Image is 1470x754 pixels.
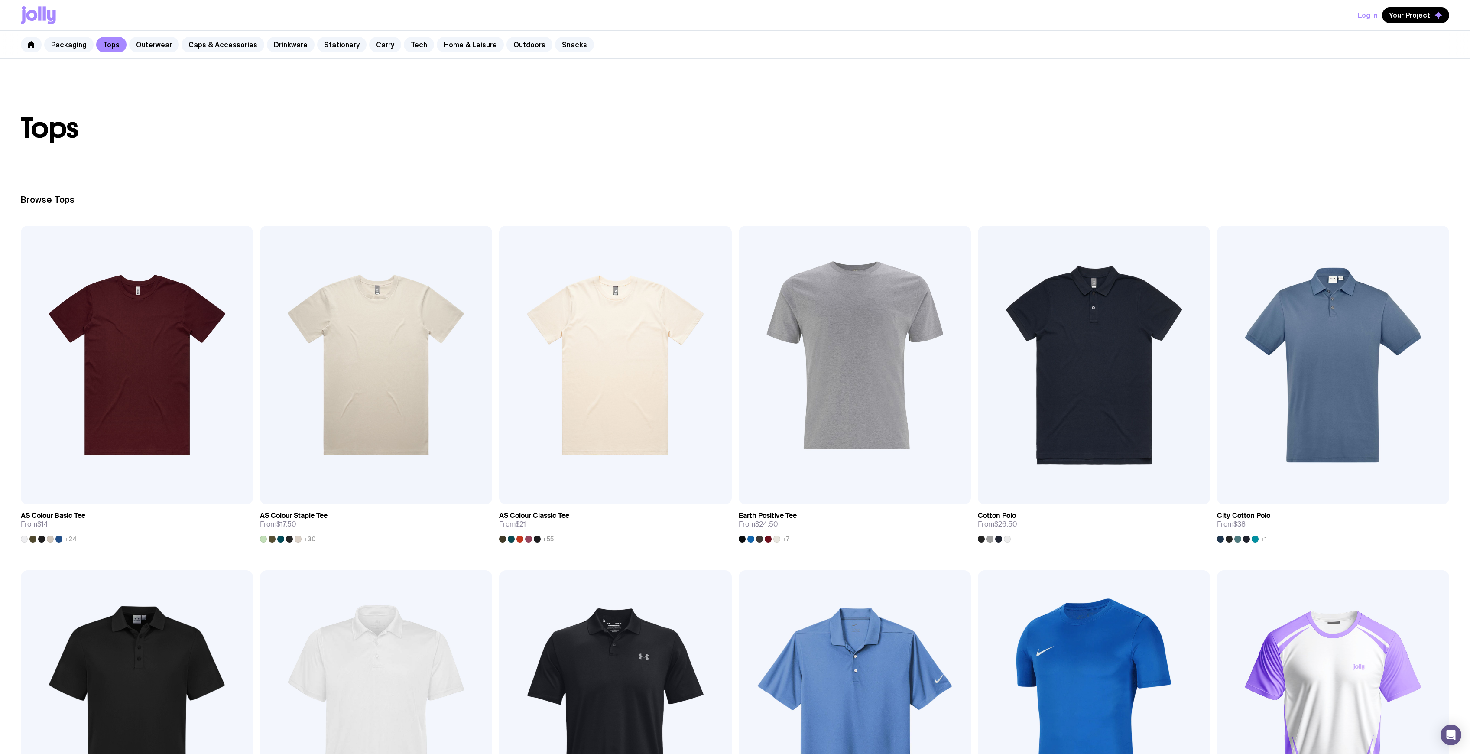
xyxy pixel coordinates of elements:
a: Tech [404,37,434,52]
span: From [739,520,778,529]
span: +7 [782,536,789,543]
button: Your Project [1382,7,1449,23]
h3: AS Colour Classic Tee [499,511,569,520]
a: Stationery [317,37,367,52]
span: $38 [1233,520,1246,529]
a: Snacks [555,37,594,52]
a: AS Colour Classic TeeFrom$21+55 [499,504,731,543]
span: From [260,520,296,529]
span: +30 [303,536,316,543]
a: AS Colour Basic TeeFrom$14+24 [21,504,253,543]
a: Packaging [44,37,94,52]
a: Earth Positive TeeFrom$24.50+7 [739,504,971,543]
h3: Cotton Polo [978,511,1016,520]
a: Drinkware [267,37,315,52]
span: $17.50 [276,520,296,529]
span: $14 [37,520,48,529]
button: Log In [1358,7,1378,23]
a: Caps & Accessories [182,37,264,52]
span: $21 [516,520,526,529]
a: Cotton PoloFrom$26.50 [978,504,1210,543]
span: Your Project [1389,11,1430,19]
a: AS Colour Staple TeeFrom$17.50+30 [260,504,492,543]
div: Open Intercom Messenger [1441,725,1461,745]
a: Outdoors [506,37,552,52]
a: Tops [96,37,127,52]
h3: Earth Positive Tee [739,511,797,520]
span: +24 [64,536,77,543]
span: From [21,520,48,529]
a: Outerwear [129,37,179,52]
span: From [1217,520,1246,529]
span: From [499,520,526,529]
span: +55 [542,536,554,543]
h2: Browse Tops [21,195,1449,205]
a: Home & Leisure [437,37,504,52]
span: $26.50 [994,520,1017,529]
span: +1 [1260,536,1267,543]
span: $24.50 [755,520,778,529]
a: City Cotton PoloFrom$38+1 [1217,504,1449,543]
h3: AS Colour Basic Tee [21,511,85,520]
span: From [978,520,1017,529]
h3: AS Colour Staple Tee [260,511,328,520]
h3: City Cotton Polo [1217,511,1270,520]
a: Carry [369,37,401,52]
h1: Tops [21,114,1449,142]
